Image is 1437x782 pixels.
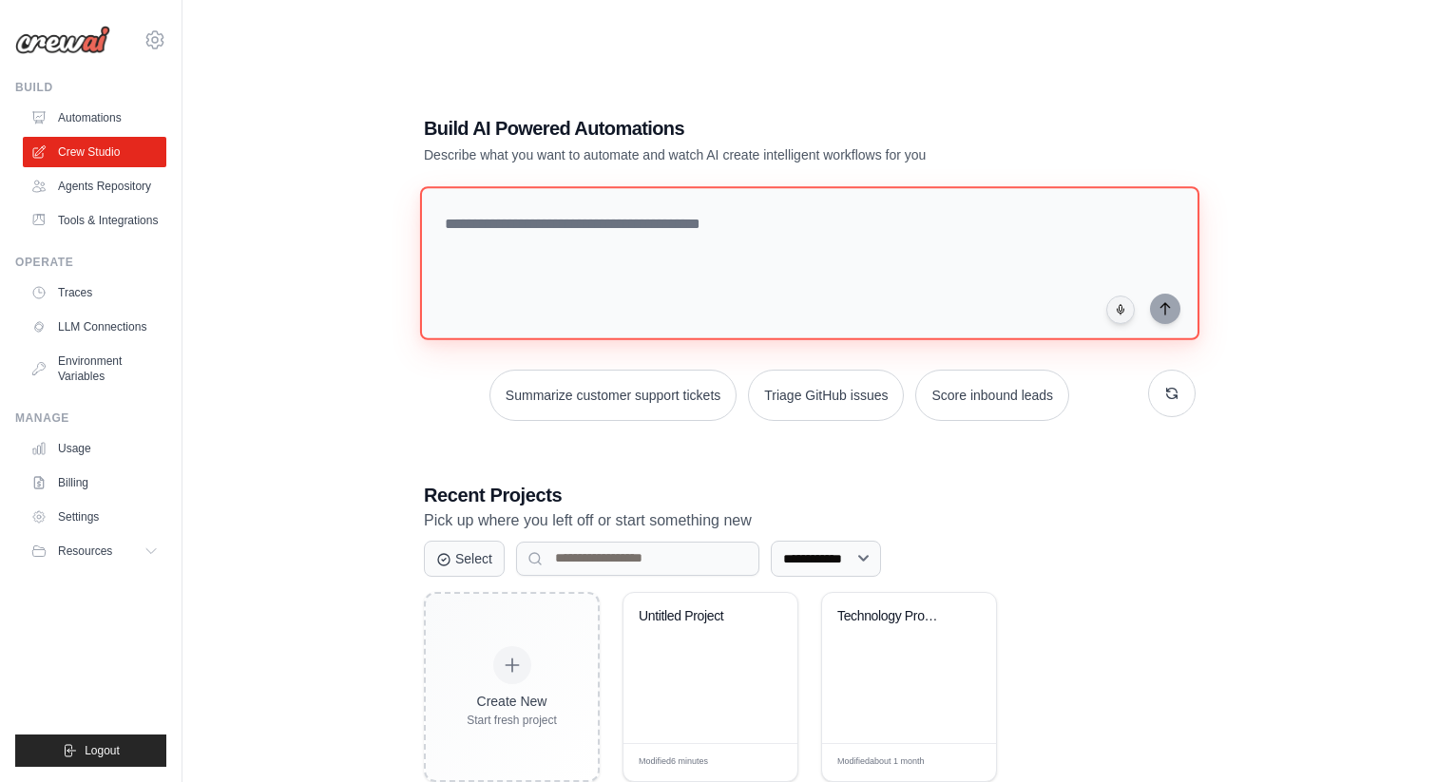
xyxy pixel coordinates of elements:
button: Score inbound leads [915,370,1069,421]
span: Modified about 1 month [837,755,925,769]
a: Environment Variables [23,346,166,391]
button: Triage GitHub issues [748,370,904,421]
a: Agents Repository [23,171,166,201]
span: Resources [58,544,112,559]
a: LLM Connections [23,312,166,342]
div: Untitled Project [639,608,754,625]
button: Logout [15,734,166,767]
span: Edit [753,755,769,770]
button: Resources [23,536,166,566]
a: Crew Studio [23,137,166,167]
a: Tools & Integrations [23,205,166,236]
div: Build [15,80,166,95]
a: Traces [23,277,166,308]
div: Operate [15,255,166,270]
a: Settings [23,502,166,532]
p: Pick up where you left off or start something new [424,508,1196,533]
div: Start fresh project [467,713,557,728]
div: Manage [15,410,166,426]
a: Automations [23,103,166,133]
button: Click to speak your automation idea [1106,296,1135,324]
div: Technology Product Research Automation [837,608,952,625]
span: Logout [85,743,120,758]
h3: Recent Projects [424,482,1196,508]
span: Modified 6 minutes [639,755,708,769]
div: Create New [467,692,557,711]
img: Logo [15,26,110,54]
h1: Build AI Powered Automations [424,115,1063,142]
a: Billing [23,467,166,498]
p: Describe what you want to automate and watch AI create intelligent workflows for you [424,145,1063,164]
button: Select [424,541,505,577]
button: Summarize customer support tickets [489,370,737,421]
a: Usage [23,433,166,464]
button: Get new suggestions [1148,370,1196,417]
span: Edit [951,755,968,770]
